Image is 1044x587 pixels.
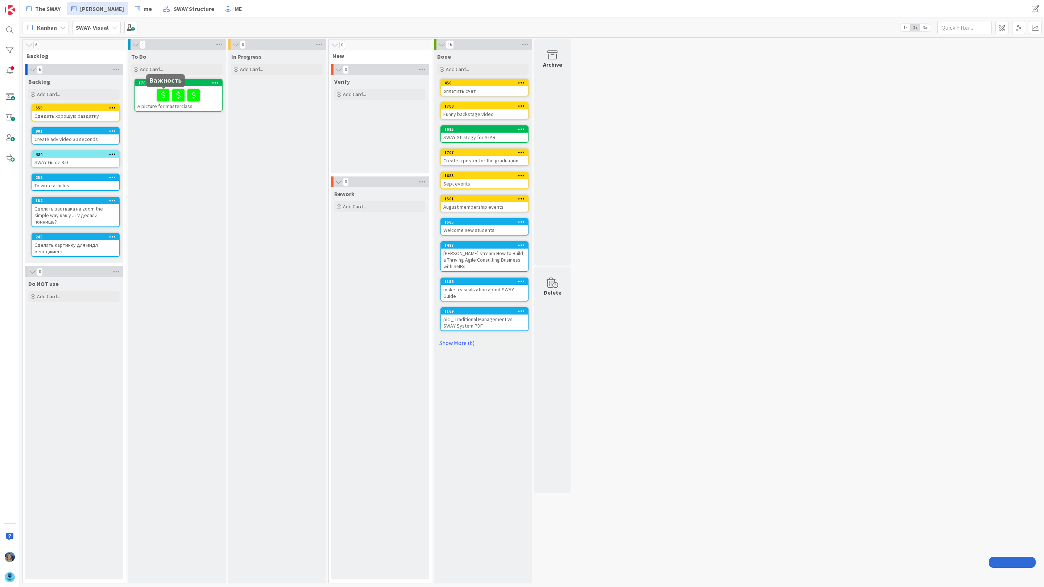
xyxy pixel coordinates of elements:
div: 1683 [441,172,528,179]
div: 434 [32,151,119,158]
div: 1707 [444,150,528,155]
span: Backlog [28,78,50,85]
span: SWAY Structure [174,4,214,13]
div: Sept events [441,179,528,188]
div: 1685 [444,127,528,132]
img: avatar [5,572,15,582]
span: Verify [334,78,350,85]
div: 1700Funny backstage video [441,103,528,119]
img: MA [5,552,15,562]
div: 184Сделать заствака на zoom the simple way как у JTV делали помнишь? [32,197,119,226]
span: ME [235,4,242,13]
span: Add Card... [343,203,366,210]
a: 1585Welcome new students [440,218,529,236]
span: Kanban [37,23,57,32]
span: 0 [240,40,246,49]
div: SWAY Strategy for STAR [441,133,528,142]
div: 1169 [441,308,528,315]
div: 1707 [441,149,528,156]
div: 1708 [138,80,222,86]
div: 450 [441,80,528,86]
div: Archive [543,60,562,69]
span: 0 [37,267,43,276]
div: 1708A picture for masterclass [135,80,222,111]
div: 1700 [444,104,528,109]
div: August membership events [441,202,528,212]
a: 252To write articles [32,174,120,191]
a: 184Сделать заствака на zoom the simple way как у JTV делали помнишь? [32,197,120,227]
div: 1683 [444,173,528,178]
span: 0 [343,65,349,74]
a: 1708A picture for masterclass [134,79,223,112]
span: Do NOT use [28,280,59,287]
div: make a visualization about SWAY Guide [441,285,528,301]
input: Quick Filter... [937,21,992,34]
span: To Do [131,53,146,60]
div: 1685 [441,126,528,133]
div: 450 [444,80,528,86]
span: 6 [33,41,39,49]
span: In Progress [231,53,262,60]
div: 1501 [441,196,528,202]
div: 1169 [444,309,528,314]
a: 1169pic _ Traditional Management vs. SWAY System PDF [440,307,529,331]
span: Done [437,53,451,60]
div: 555 [36,105,119,111]
a: 1683Sept events [440,172,529,189]
div: 434 [36,152,119,157]
span: Add Card... [446,66,469,72]
div: A picture for masterclass [135,86,222,111]
div: 901Create adv video 30 seconds [32,128,119,144]
a: 1501August membership events [440,195,529,212]
div: 245 [36,234,119,240]
a: 1707Create a poster for the graduation [440,149,529,166]
span: Rework [334,190,355,197]
a: 1156make a visualization about SWAY Guide [440,278,529,301]
div: Funny backstage video [441,109,528,119]
span: Add Card... [37,91,60,97]
div: Сдедать хорошую раздатку [32,111,119,121]
span: Add Card... [37,293,60,300]
a: me [130,2,156,15]
div: Create a poster for the graduation [441,156,528,165]
span: Add Card... [343,91,366,97]
div: Сделать заствака на zoom the simple way как у JTV делали помнишь? [32,204,119,226]
span: 0 [343,178,349,186]
span: [PERSON_NAME] [80,4,124,13]
div: 1685SWAY Strategy for STAR [441,126,528,142]
div: Welcome new students [441,225,528,235]
a: 434SWAY Guide 3.0 [32,150,120,168]
h5: Важность [149,77,182,84]
div: 1501August membership events [441,196,528,212]
span: 3x [920,24,930,31]
div: 184 [32,197,119,204]
b: SWAY- Visual [76,24,109,31]
div: 1708 [135,80,222,86]
a: ME [221,2,246,15]
div: 555Сдедать хорошую раздатку [32,105,119,121]
a: 1685SWAY Strategy for STAR [440,125,529,143]
span: Add Card... [140,66,163,72]
div: 1700 [441,103,528,109]
a: 1700Funny backstage video [440,102,529,120]
div: 1707Create a poster for the graduation [441,149,528,165]
div: 1497 [444,243,528,248]
a: SWAY Structure [158,2,219,15]
span: 1 [140,40,146,49]
span: Backlog [26,52,117,59]
div: Сделать картинку для мидл менеджмент [32,240,119,256]
div: 434SWAY Guide 3.0 [32,151,119,167]
a: 901Create adv video 30 seconds [32,127,120,145]
span: 2x [910,24,920,31]
a: The SWAY [22,2,65,15]
span: 6 [37,65,43,74]
div: 901 [36,129,119,134]
div: Create adv video 30 seconds [32,134,119,144]
div: 245 [32,234,119,240]
div: 901 [32,128,119,134]
div: 1156make a visualization about SWAY Guide [441,278,528,301]
div: оплатить счет [441,86,528,96]
div: pic _ Traditional Management vs. SWAY System PDF [441,315,528,330]
div: 252 [36,175,119,180]
span: Add Card... [240,66,263,72]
